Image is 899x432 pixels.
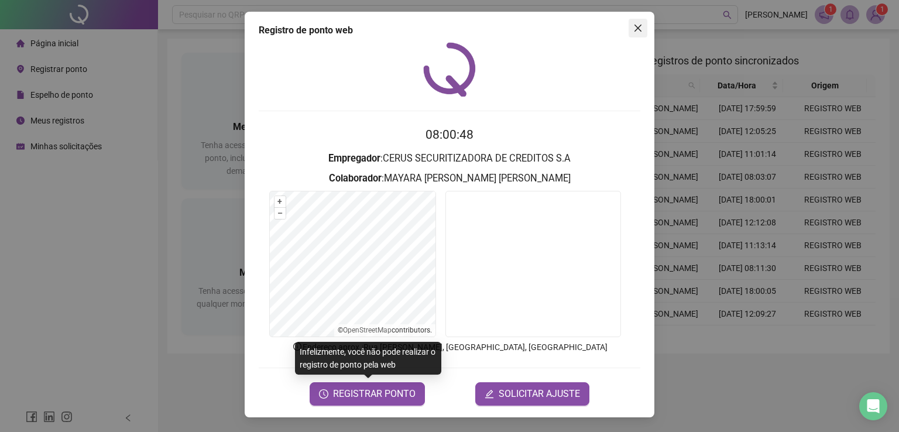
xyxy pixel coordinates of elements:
strong: Colaborador [329,173,382,184]
time: 08:00:48 [426,128,473,142]
span: SOLICITAR AJUSTE [499,387,580,401]
button: Close [629,19,647,37]
span: info-circle [292,341,303,352]
h3: : MAYARA [PERSON_NAME] [PERSON_NAME] [259,171,640,186]
button: + [274,196,286,207]
strong: Empregador [328,153,380,164]
span: clock-circle [319,389,328,399]
div: Infelizmente, você não pode realizar o registro de ponto pela web [295,342,441,375]
button: REGISTRAR PONTO [310,382,425,406]
button: editSOLICITAR AJUSTE [475,382,589,406]
img: QRPoint [423,42,476,97]
span: REGISTRAR PONTO [333,387,416,401]
span: edit [485,389,494,399]
a: OpenStreetMap [343,326,392,334]
span: close [633,23,643,33]
div: Open Intercom Messenger [859,392,887,420]
h3: : CERUS SECURITIZADORA DE CREDITOS S.A [259,151,640,166]
p: Endereço aprox. : Rua [PERSON_NAME], [GEOGRAPHIC_DATA], [GEOGRAPHIC_DATA] [259,341,640,354]
li: © contributors. [338,326,432,334]
div: Registro de ponto web [259,23,640,37]
button: – [274,208,286,219]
